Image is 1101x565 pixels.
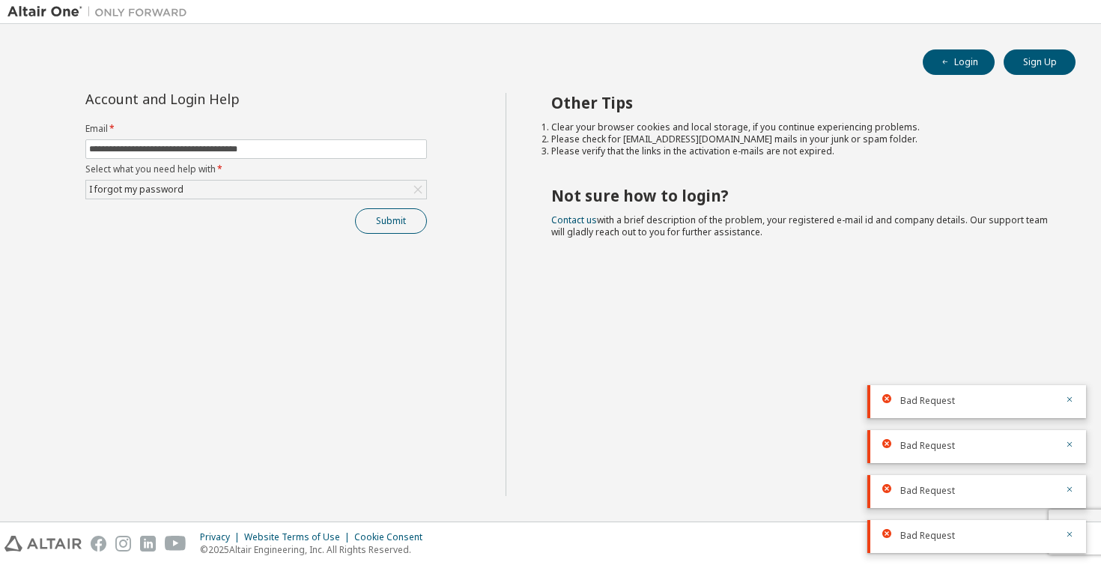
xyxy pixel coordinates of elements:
span: Bad Request [900,395,955,407]
div: Cookie Consent [354,531,431,543]
img: youtube.svg [165,536,186,552]
li: Please verify that the links in the activation e-mails are not expired. [551,145,1049,157]
li: Clear your browser cookies and local storage, if you continue experiencing problems. [551,121,1049,133]
p: © 2025 Altair Engineering, Inc. All Rights Reserved. [200,543,431,556]
li: Please check for [EMAIL_ADDRESS][DOMAIN_NAME] mails in your junk or spam folder. [551,133,1049,145]
img: instagram.svg [115,536,131,552]
span: with a brief description of the problem, your registered e-mail id and company details. Our suppo... [551,214,1048,238]
h2: Other Tips [551,93,1049,112]
button: Login [923,49,995,75]
div: Privacy [200,531,244,543]
span: Bad Request [900,485,955,497]
a: Contact us [551,214,597,226]
div: Website Terms of Use [244,531,354,543]
button: Submit [355,208,427,234]
span: Bad Request [900,440,955,452]
label: Email [85,123,427,135]
img: facebook.svg [91,536,106,552]
button: Sign Up [1004,49,1076,75]
div: I forgot my password [87,181,186,198]
div: Account and Login Help [85,93,359,105]
label: Select what you need help with [85,163,427,175]
h2: Not sure how to login? [551,186,1049,205]
div: I forgot my password [86,181,426,199]
img: Altair One [7,4,195,19]
span: Bad Request [900,530,955,542]
img: linkedin.svg [140,536,156,552]
img: altair_logo.svg [4,536,82,552]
